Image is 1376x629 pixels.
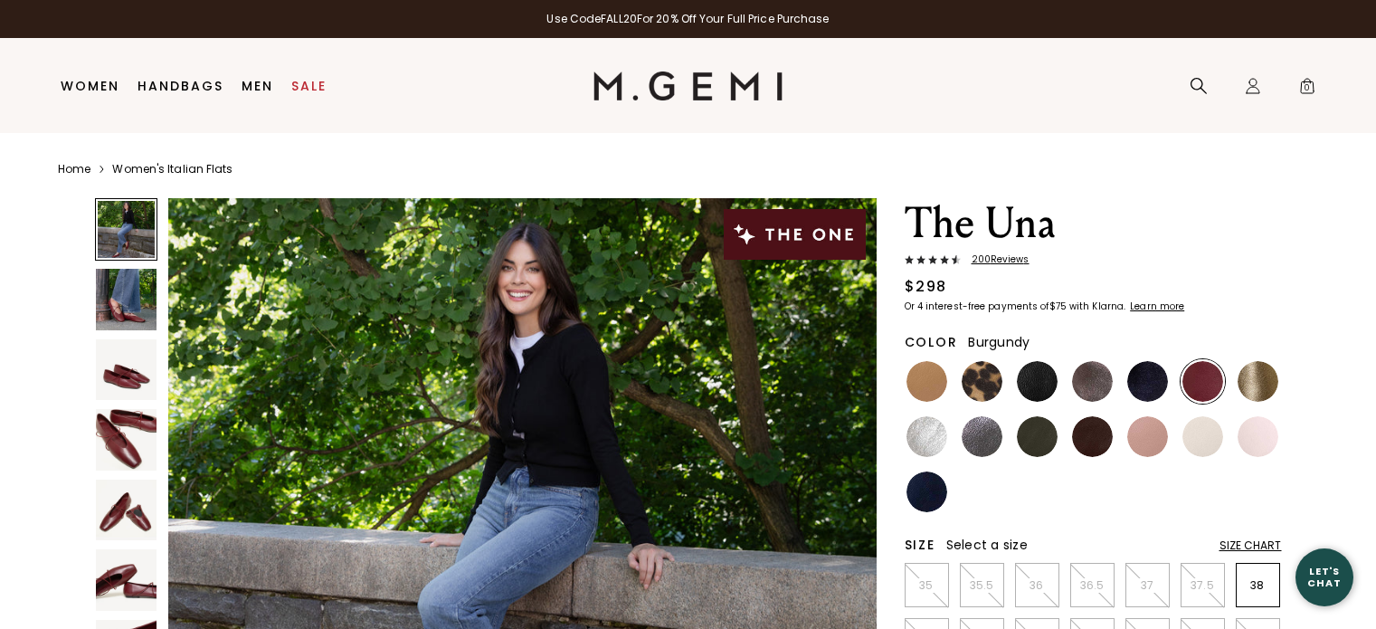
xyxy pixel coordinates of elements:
[1071,578,1114,593] p: 36.5
[905,335,958,349] h2: Color
[112,162,232,176] a: Women's Italian Flats
[968,333,1030,351] span: Burgundy
[242,79,273,93] a: Men
[96,269,157,329] img: The Una
[1127,361,1168,402] img: Midnight Blue
[1017,361,1058,402] img: Black
[1128,301,1184,312] a: Learn more
[138,79,223,93] a: Handbags
[946,536,1028,554] span: Select a size
[601,11,637,26] strong: FALL20
[1182,416,1223,457] img: Ecru
[96,480,157,540] img: The Una
[906,472,947,512] img: Navy
[906,416,947,457] img: Silver
[1182,361,1223,402] img: Burgundy
[1049,300,1067,313] klarna-placement-style-amount: $75
[961,254,1030,265] span: 200 Review s
[96,549,157,610] img: The Una
[1295,566,1353,588] div: Let's Chat
[905,300,1049,313] klarna-placement-style-body: Or 4 interest-free payments of
[96,409,157,470] img: The Una
[1072,416,1113,457] img: Chocolate
[1238,361,1278,402] img: Gold
[1069,300,1128,313] klarna-placement-style-body: with Klarna
[58,162,90,176] a: Home
[1298,81,1316,99] span: 0
[961,578,1003,593] p: 35.5
[61,79,119,93] a: Women
[906,361,947,402] img: Light Tan
[593,71,783,100] img: M.Gemi
[905,198,1282,249] h1: The Una
[1126,578,1169,593] p: 37
[905,538,935,552] h2: Size
[962,416,1002,457] img: Gunmetal
[1219,538,1282,553] div: Size Chart
[905,254,1282,269] a: 200Reviews
[905,276,947,298] div: $298
[1237,578,1279,593] p: 38
[1130,300,1184,313] klarna-placement-style-cta: Learn more
[1017,416,1058,457] img: Military
[1072,361,1113,402] img: Cocoa
[1016,578,1058,593] p: 36
[962,361,1002,402] img: Leopard Print
[96,339,157,400] img: The Una
[906,578,948,593] p: 35
[1181,578,1224,593] p: 37.5
[1238,416,1278,457] img: Ballerina Pink
[291,79,327,93] a: Sale
[1127,416,1168,457] img: Antique Rose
